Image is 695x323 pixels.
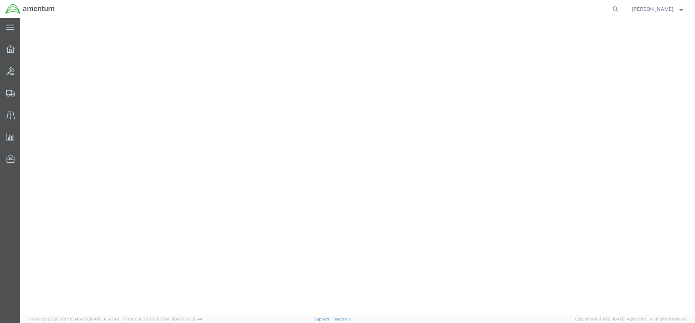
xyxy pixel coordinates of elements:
iframe: FS Legacy Container [20,18,695,315]
img: logo [5,4,55,14]
span: Jessica White [632,5,673,13]
span: Server: 2025.20.0-970904bc0f3 [29,317,119,321]
span: Copyright © [DATE]-[DATE] Agistix Inc., All Rights Reserved [575,316,686,322]
a: Feedback [332,317,351,321]
button: [PERSON_NAME] [632,5,685,13]
span: [DATE] 10:43:43 [90,317,119,321]
a: Support [314,317,332,321]
span: Client: 2025.20.0-035ba07 [122,317,202,321]
span: [DATE] 10:52:44 [173,317,202,321]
